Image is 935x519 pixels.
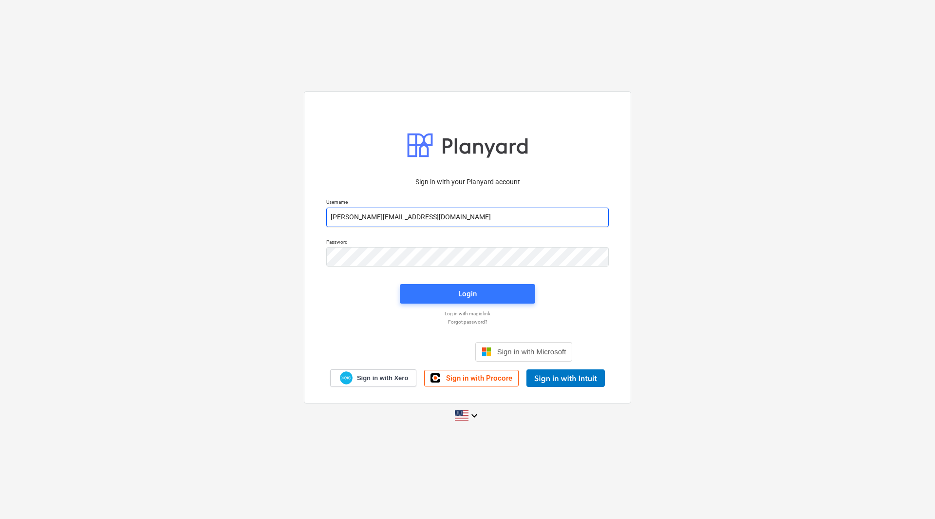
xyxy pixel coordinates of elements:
span: Sign in with Microsoft [497,347,566,356]
a: Forgot password? [321,319,614,325]
a: Sign in with Xero [330,369,417,386]
i: keyboard_arrow_down [468,410,480,422]
span: Sign in with Xero [357,374,408,383]
a: Sign in with Procore [424,370,519,386]
a: Log in with magic link [321,310,614,317]
button: Login [400,284,535,304]
iframe: Poga Pierakstīties ar Google kontu [358,341,472,363]
input: Username [326,208,609,227]
span: Sign in with Procore [446,374,512,383]
p: Username [326,199,609,207]
img: Microsoft logo [482,347,491,357]
p: Password [326,239,609,247]
iframe: Chat Widget [886,472,935,519]
img: Xero logo [340,371,353,384]
p: Sign in with your Planyard account [326,177,609,187]
div: Login [458,288,477,300]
